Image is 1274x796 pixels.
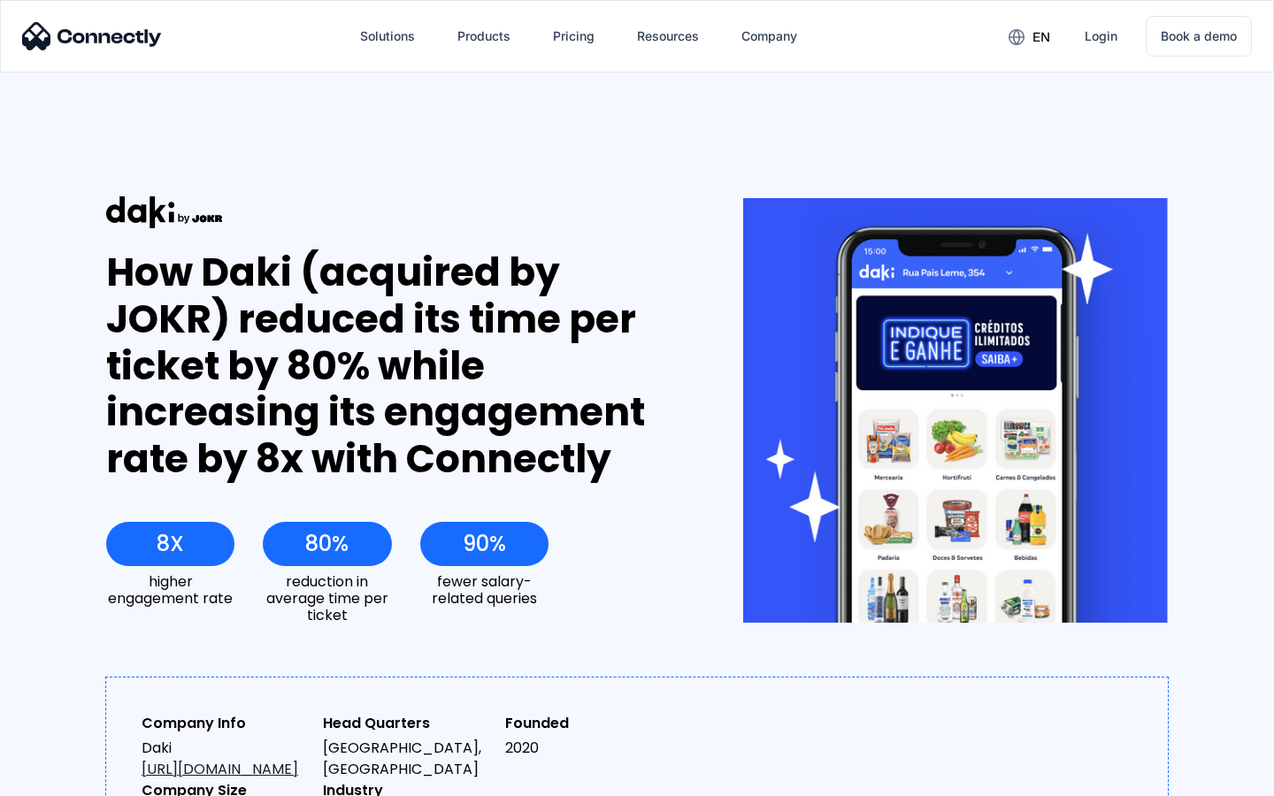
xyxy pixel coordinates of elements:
div: Pricing [553,24,595,49]
div: [GEOGRAPHIC_DATA], [GEOGRAPHIC_DATA] [323,738,490,780]
div: How Daki (acquired by JOKR) reduced its time per ticket by 80% while increasing its engagement ra... [106,249,679,483]
div: Products [457,24,510,49]
div: Daki [142,738,309,780]
div: Solutions [360,24,415,49]
div: 8X [157,532,184,556]
ul: Language list [35,765,106,790]
a: Pricing [539,15,609,57]
div: Head Quarters [323,713,490,734]
div: fewer salary-related queries [420,573,549,607]
div: Company Info [142,713,309,734]
div: higher engagement rate [106,573,234,607]
div: 80% [305,532,349,556]
img: Connectly Logo [22,22,162,50]
div: en [1032,25,1050,50]
a: [URL][DOMAIN_NAME] [142,759,298,779]
div: Company [741,24,797,49]
div: Founded [505,713,672,734]
aside: Language selected: English [18,765,106,790]
div: Login [1085,24,1117,49]
div: 90% [463,532,506,556]
div: reduction in average time per ticket [263,573,391,624]
a: Login [1071,15,1132,57]
div: Resources [637,24,699,49]
div: 2020 [505,738,672,759]
a: Book a demo [1146,16,1252,57]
